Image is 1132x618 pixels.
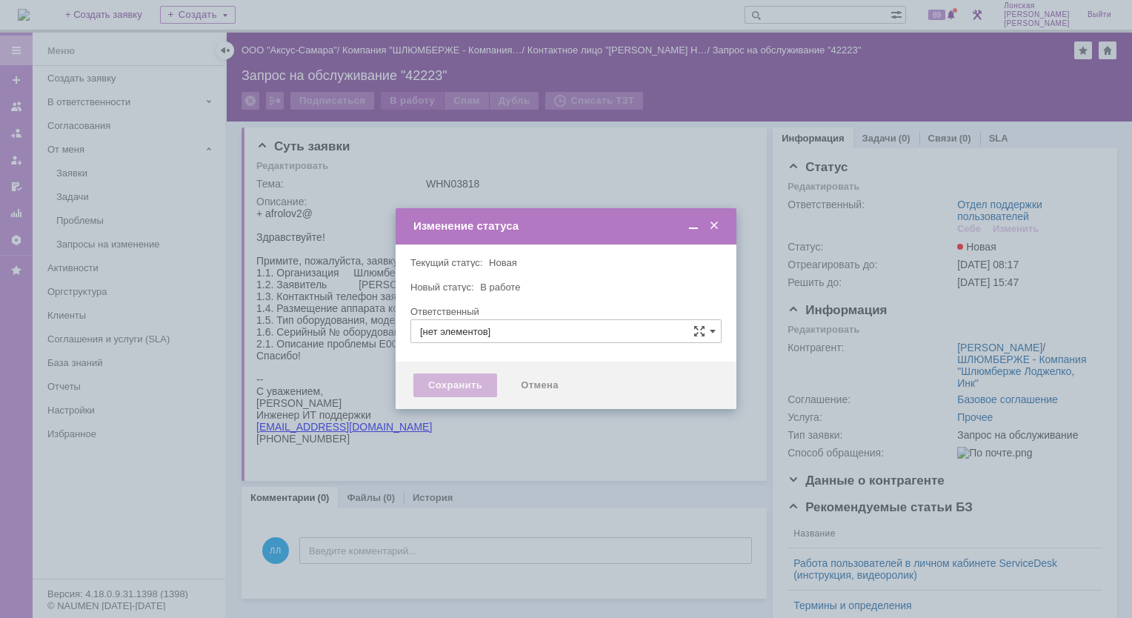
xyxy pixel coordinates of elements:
span: Закрыть [707,219,722,233]
span: Свернуть (Ctrl + M) [686,219,701,233]
div: Ответственный [410,307,719,316]
label: Текущий статус: [410,257,482,268]
span: Новая [489,257,517,268]
span: В работе [480,282,520,293]
div: Изменение статуса [413,219,722,233]
span: Сложная форма [693,325,705,337]
label: Новый статус: [410,282,474,293]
